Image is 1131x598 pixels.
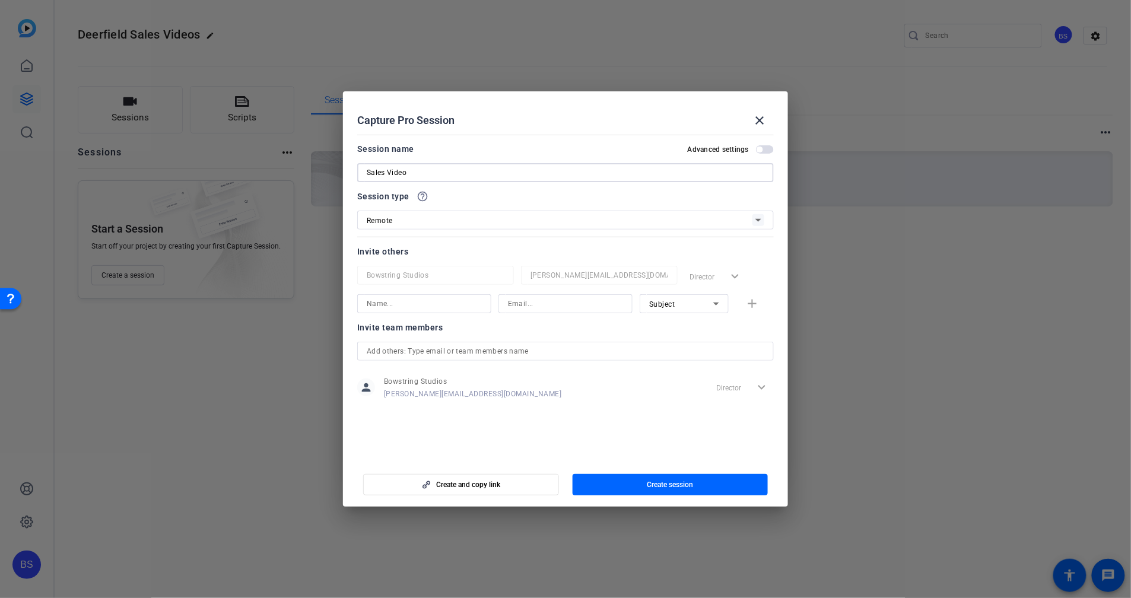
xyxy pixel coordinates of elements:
button: Create and copy link [363,474,559,495]
input: Enter Session Name [367,166,764,180]
mat-icon: close [752,113,767,128]
input: Email... [530,268,668,282]
input: Name... [367,297,482,311]
div: Session name [357,142,414,156]
span: Remote [367,217,393,225]
mat-icon: help_outline [417,190,428,202]
input: Add others: Type email or team members name [367,344,764,358]
span: Create and copy link [437,480,501,489]
span: Subject [649,300,675,308]
span: Session type [357,189,409,203]
button: Create session [573,474,768,495]
div: Capture Pro Session [357,106,774,135]
span: Create session [647,480,693,489]
div: Invite others [357,244,774,259]
span: [PERSON_NAME][EMAIL_ADDRESS][DOMAIN_NAME] [384,389,562,399]
div: Invite team members [357,320,774,335]
h2: Advanced settings [688,145,749,154]
span: Bowstring Studios [384,377,562,386]
mat-icon: person [357,378,375,396]
input: Email... [508,297,623,311]
input: Name... [367,268,504,282]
